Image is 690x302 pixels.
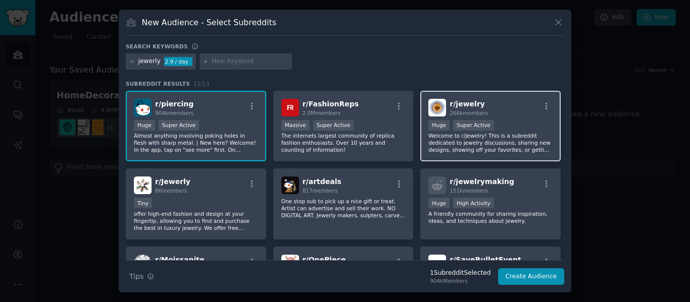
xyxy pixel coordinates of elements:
[428,132,553,153] p: Welcome to r/Jewelry! This is a subreddit dedicated to jewelry discussions, sharing new designs, ...
[281,176,299,194] img: artdeals
[450,256,521,264] span: r/ SaveBulletEvent
[164,57,192,66] div: 2.9 / day
[303,110,341,116] span: 2.0M members
[129,271,143,282] span: Tips
[281,132,406,153] p: The internets largest community of replica fashion enthusiasts. Over 10 years and counting of inf...
[450,100,485,108] span: r/ jewelry
[428,210,553,224] p: A friendly community for sharing inspiration, ideas, and techniques about jewelry.
[313,120,354,131] div: Super Active
[498,268,565,285] button: Create Audience
[450,188,488,194] span: 151k members
[155,100,193,108] span: r/ piercing
[155,110,193,116] span: 904k members
[134,255,152,272] img: Moissanite
[126,268,158,285] button: Tips
[134,132,258,153] p: Almost anything involving poking holes in flesh with sharp metal. | New here? Welcome! In the app...
[126,43,188,50] h3: Search keywords
[428,255,446,272] img: SaveBulletEvent
[193,81,210,87] span: 12 / 13
[159,120,200,131] div: Super Active
[134,198,152,208] div: Tiny
[134,176,152,194] img: Jewerly
[430,269,490,278] div: 1 Subreddit Selected
[428,198,450,208] div: Huge
[155,256,204,264] span: r/ Moissanite
[281,255,299,272] img: OnePiece
[303,100,359,108] span: r/ FashionReps
[126,80,190,87] span: Subreddit Results
[428,99,446,116] img: jewelry
[303,256,346,264] span: r/ OnePiece
[430,277,490,284] div: 904k Members
[134,120,155,131] div: Huge
[303,188,338,194] span: 817 members
[453,120,494,131] div: Super Active
[212,57,288,66] input: New Keyword
[281,198,406,219] p: One stop sub to pick up a nice gift or treat. Artist can advertise and sell their work. NO DIGITA...
[450,177,514,186] span: r/ jewelrymaking
[281,99,299,116] img: FashionReps
[155,188,187,194] span: 86 members
[142,17,276,28] h3: New Audience - Select Subreddits
[450,110,488,116] span: 266k members
[453,198,494,208] div: High Activity
[428,120,450,131] div: Huge
[138,57,161,66] div: jewerly
[303,177,341,186] span: r/ artdeals
[155,177,190,186] span: r/ Jewerly
[134,99,152,116] img: piercing
[134,210,258,231] p: offer high-end fashion and design at your fingertip, allowing you to find and purchase the best i...
[281,120,310,131] div: Massive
